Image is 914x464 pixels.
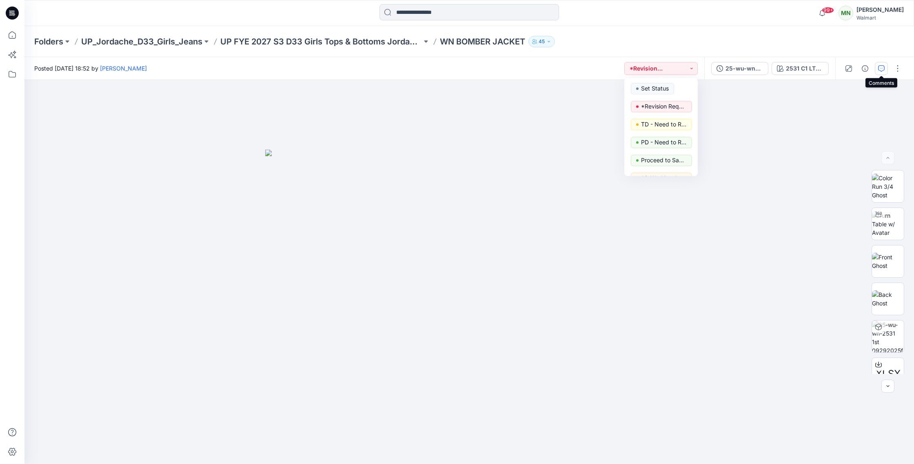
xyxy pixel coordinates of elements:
a: UP FYE 2027 S3 D33 Girls Tops & Bottoms Jordache [220,36,422,47]
span: 99+ [822,7,834,13]
div: MN [839,6,853,20]
div: [PERSON_NAME] [856,5,904,15]
a: UP_Jordache_D33_Girls_Jeans [81,36,202,47]
span: Posted [DATE] 18:52 by [34,64,147,73]
p: WN BOMBER JACKET [440,36,525,47]
img: Front Ghost [872,253,904,270]
p: 3D Working Session - Need to Review [641,173,687,183]
p: *Revision Requested [641,101,687,112]
img: Back Ghost [872,290,904,307]
p: TD - Need to Review [641,119,687,130]
button: 25-wu-wn-2531 1st 09292025fa26 [711,62,768,75]
div: 25-wu-wn-2531 1st 09292025fa26 [725,64,763,73]
p: PD - Need to Review Cost [641,137,687,148]
p: Set Status [641,83,669,94]
a: Folders [34,36,63,47]
p: 45 [539,37,545,46]
button: 2531 C1 LTWS [772,62,829,75]
div: Walmart [856,15,904,21]
img: eyJhbGciOiJIUzI1NiIsImtpZCI6IjAiLCJzbHQiOiJzZXMiLCJ0eXAiOiJKV1QifQ.eyJkYXRhIjp7InR5cGUiOiJzdG9yYW... [265,150,673,464]
button: 45 [528,36,555,47]
p: Proceed to Sample [641,155,687,166]
img: 25-wu-wn-2531 1st 09292025fa26 2531 C1 LTWS [872,320,904,352]
span: XLSX [876,367,901,381]
img: Turn Table w/ Avatar [872,211,904,237]
button: Details [859,62,872,75]
div: 2531 C1 LTWS [786,64,823,73]
a: [PERSON_NAME] [100,65,147,72]
img: Color Run 3/4 Ghost [872,174,904,199]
